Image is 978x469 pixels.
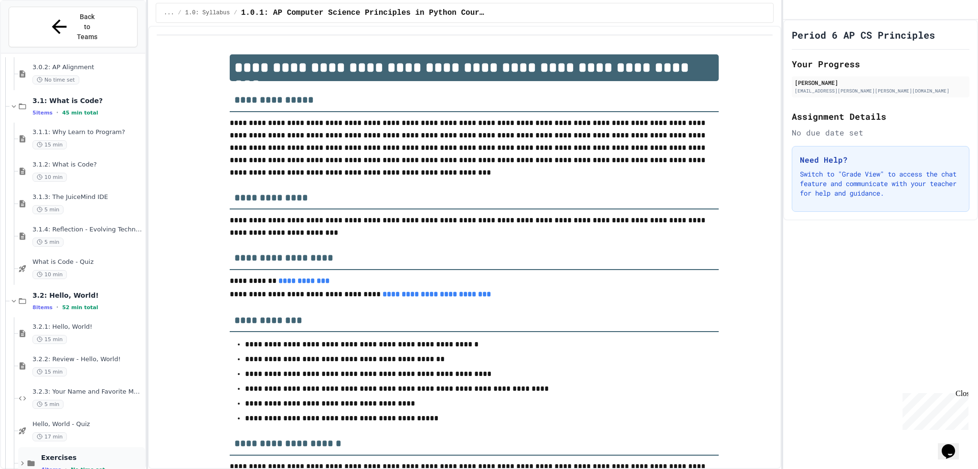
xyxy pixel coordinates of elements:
span: 3.1.1: Why Learn to Program? [32,128,143,136]
span: 52 min total [62,304,98,311]
span: / [178,9,181,17]
span: 15 min [32,335,67,344]
span: 3.2.2: Review - Hello, World! [32,355,143,364]
span: 5 min [32,238,64,247]
span: 1.0: Syllabus [185,9,230,17]
span: 3.1: What is Code? [32,96,143,105]
span: 10 min [32,270,67,279]
span: 3.0.2: AP Alignment [32,63,143,72]
span: • [56,303,58,311]
span: 1.0.1: AP Computer Science Principles in Python Course Syllabus [241,7,486,19]
span: 3.2: Hello, World! [32,291,143,300]
h1: Period 6 AP CS Principles [792,28,935,42]
span: Back to Teams [76,12,98,42]
iframe: chat widget [938,431,968,459]
div: No due date set [792,127,969,138]
span: • [56,109,58,116]
div: Chat with us now!Close [4,4,66,61]
iframe: chat widget [899,389,968,430]
span: 3.1.4: Reflection - Evolving Technology [32,226,143,234]
h2: Your Progress [792,57,969,71]
span: 3.2.1: Hello, World! [32,323,143,331]
span: 17 min [32,432,67,441]
span: 3.1.3: The JuiceMind IDE [32,193,143,201]
span: 5 items [32,110,53,116]
span: No time set [32,75,79,84]
span: 3.1.2: What is Code? [32,161,143,169]
div: [PERSON_NAME] [795,78,967,87]
button: Back to Teams [9,7,138,47]
span: 8 items [32,304,53,311]
span: 5 min [32,205,64,214]
span: 15 min [32,140,67,149]
span: 45 min total [62,110,98,116]
span: 10 min [32,173,67,182]
h2: Assignment Details [792,110,969,123]
span: 3.2.3: Your Name and Favorite Movie [32,388,143,396]
h3: Need Help? [800,154,961,166]
span: 5 min [32,400,64,409]
span: Exercises [41,453,143,462]
span: ... [164,9,174,17]
span: / [234,9,237,17]
div: [EMAIL_ADDRESS][PERSON_NAME][PERSON_NAME][DOMAIN_NAME] [795,87,967,94]
span: 15 min [32,367,67,376]
span: What is Code - Quiz [32,258,143,266]
p: Switch to "Grade View" to access the chat feature and communicate with your teacher for help and ... [800,169,961,198]
span: Hello, World - Quiz [32,420,143,428]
